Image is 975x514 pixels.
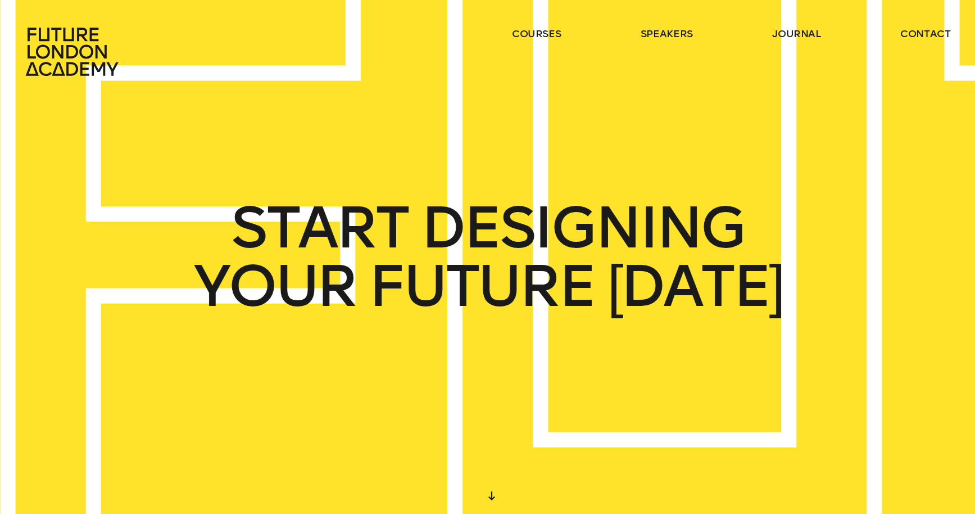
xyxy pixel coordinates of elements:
a: contact [900,27,951,40]
span: [DATE] [607,257,782,315]
a: speakers [641,27,693,40]
span: START [230,199,407,257]
a: journal [772,27,821,40]
span: DESIGNING [420,199,744,257]
a: courses [512,27,561,40]
span: FUTURE [368,257,594,315]
span: YOUR [193,257,355,315]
